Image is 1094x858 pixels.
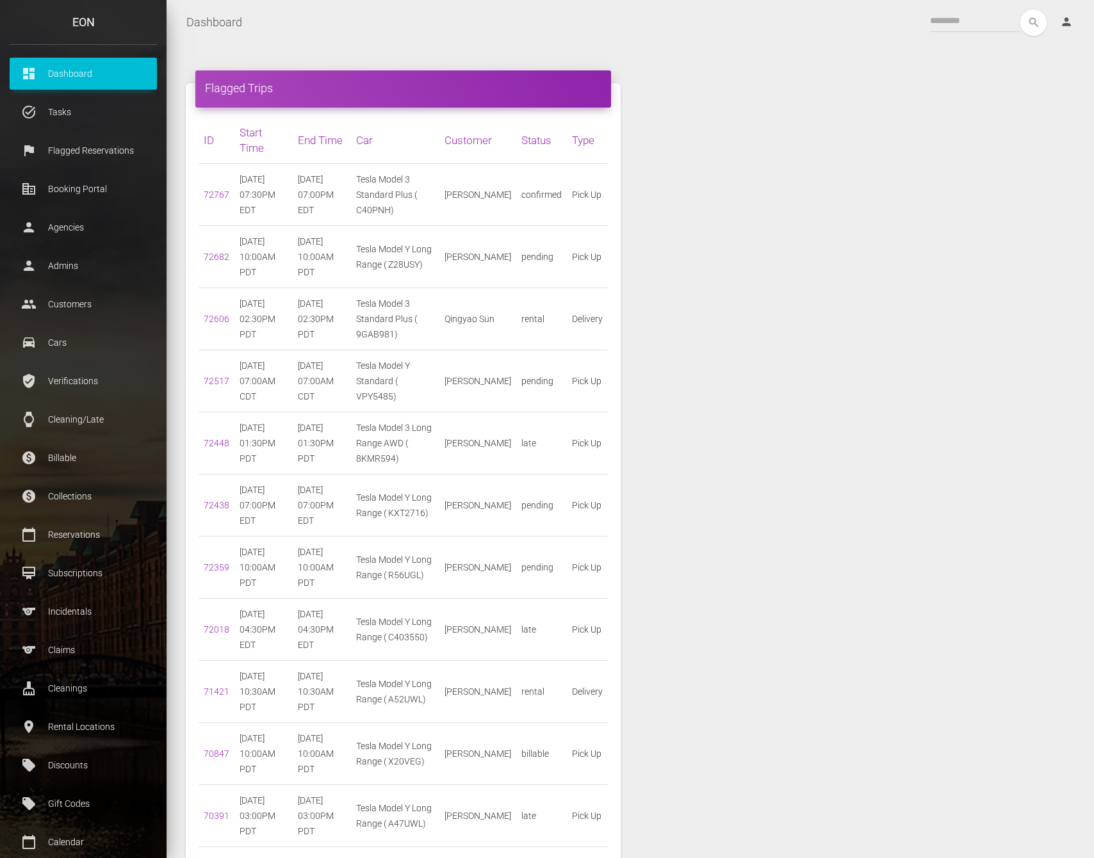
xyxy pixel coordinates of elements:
[516,785,567,847] td: late
[293,723,351,785] td: [DATE] 10:00AM PDT
[10,672,157,704] a: cleaning_services Cleanings
[10,442,157,474] a: paid Billable
[19,563,147,583] p: Subscriptions
[293,599,351,661] td: [DATE] 04:30PM EDT
[567,117,608,164] th: Type
[19,832,147,852] p: Calendar
[567,785,608,847] td: Pick Up
[19,602,147,621] p: Incidentals
[10,595,157,627] a: sports Incidentals
[439,661,516,723] td: [PERSON_NAME]
[293,661,351,723] td: [DATE] 10:30AM PDT
[204,562,229,572] a: 72359
[439,350,516,412] td: [PERSON_NAME]
[204,252,229,262] a: 72682
[516,350,567,412] td: pending
[10,96,157,128] a: task_alt Tasks
[516,474,567,537] td: pending
[567,474,608,537] td: Pick Up
[567,537,608,599] td: Pick Up
[439,117,516,164] th: Customer
[293,412,351,474] td: [DATE] 01:30PM PDT
[567,723,608,785] td: Pick Up
[10,173,157,205] a: corporate_fare Booking Portal
[204,811,229,821] a: 70391
[10,480,157,512] a: paid Collections
[10,211,157,243] a: person Agencies
[439,164,516,226] td: [PERSON_NAME]
[516,164,567,226] td: confirmed
[351,785,439,847] td: Tesla Model Y Long Range ( A47UWL)
[567,288,608,350] td: Delivery
[351,599,439,661] td: Tesla Model Y Long Range ( C403550)
[293,226,351,288] td: [DATE] 10:00AM PDT
[204,624,229,635] a: 72018
[439,474,516,537] td: [PERSON_NAME]
[19,717,147,736] p: Rental Locations
[1050,10,1084,35] a: person
[439,288,516,350] td: Qingyao Sun
[19,64,147,83] p: Dashboard
[234,474,293,537] td: [DATE] 07:00PM EDT
[204,190,229,200] a: 72767
[19,487,147,506] p: Collections
[234,723,293,785] td: [DATE] 10:00AM PDT
[19,794,147,813] p: Gift Codes
[19,179,147,198] p: Booking Portal
[19,218,147,237] p: Agencies
[516,288,567,350] td: rental
[1020,10,1047,36] i: search
[293,350,351,412] td: [DATE] 07:00AM CDT
[204,438,229,448] a: 72448
[10,557,157,589] a: card_membership Subscriptions
[204,500,229,510] a: 72438
[293,288,351,350] td: [DATE] 02:30PM PDT
[205,80,601,96] h4: Flagged Trips
[351,412,439,474] td: Tesla Model 3 Long Range AWD ( 8KMR594)
[10,519,157,551] a: calendar_today Reservations
[293,537,351,599] td: [DATE] 10:00AM PDT
[516,226,567,288] td: pending
[204,376,229,386] a: 72517
[293,785,351,847] td: [DATE] 03:00PM PDT
[10,365,157,397] a: verified_user Verifications
[439,226,516,288] td: [PERSON_NAME]
[10,250,157,282] a: person Admins
[351,537,439,599] td: Tesla Model Y Long Range ( R56UGL)
[19,371,147,391] p: Verifications
[516,537,567,599] td: pending
[186,6,242,38] a: Dashboard
[567,350,608,412] td: Pick Up
[10,58,157,90] a: dashboard Dashboard
[439,537,516,599] td: [PERSON_NAME]
[234,785,293,847] td: [DATE] 03:00PM PDT
[439,723,516,785] td: [PERSON_NAME]
[351,350,439,412] td: Tesla Model Y Standard ( VPY5485)
[10,711,157,743] a: place Rental Locations
[19,679,147,698] p: Cleanings
[10,634,157,666] a: sports Claims
[567,661,608,723] td: Delivery
[439,412,516,474] td: [PERSON_NAME]
[19,256,147,275] p: Admins
[351,288,439,350] td: Tesla Model 3 Standard Plus ( 9GAB981)
[293,117,351,164] th: End Time
[439,599,516,661] td: [PERSON_NAME]
[234,599,293,661] td: [DATE] 04:30PM EDT
[199,117,234,164] th: ID
[234,117,293,164] th: Start Time
[19,756,147,775] p: Discounts
[234,412,293,474] td: [DATE] 01:30PM PDT
[10,288,157,320] a: people Customers
[516,599,567,661] td: late
[567,412,608,474] td: Pick Up
[10,327,157,359] a: drive_eta Cars
[516,412,567,474] td: late
[19,640,147,660] p: Claims
[10,134,157,166] a: flag Flagged Reservations
[567,599,608,661] td: Pick Up
[10,749,157,781] a: local_offer Discounts
[351,226,439,288] td: Tesla Model Y Long Range ( Z28USY)
[234,537,293,599] td: [DATE] 10:00AM PDT
[234,288,293,350] td: [DATE] 02:30PM PDT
